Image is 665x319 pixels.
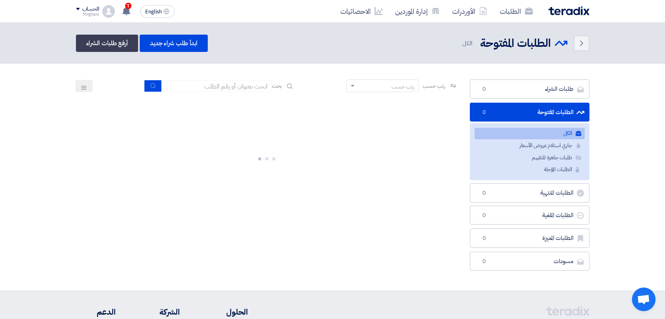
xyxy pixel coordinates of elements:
a: طلبات جاهزة للتقييم [475,152,585,164]
span: English [145,9,162,15]
h2: الطلبات المفتوحة [480,36,551,51]
a: الطلبات المفتوحة0 [470,103,589,122]
a: Open chat [632,288,656,311]
a: الأوردرات [446,2,493,20]
a: الطلبات المميزة0 [470,229,589,248]
a: الاحصائيات [334,2,389,20]
button: English [140,5,175,18]
span: 0 [480,189,489,197]
a: طلبات الشراء0 [470,79,589,99]
span: بحث [272,82,282,90]
span: 1 [125,3,131,9]
li: الشركة [139,306,180,318]
span: رتب حسب [423,82,445,90]
div: الحساب [82,6,99,13]
input: ابحث بعنوان أو رقم الطلب [162,80,272,92]
a: الطلبات الملغية0 [470,206,589,225]
span: 0 [480,109,489,116]
img: Teradix logo [549,6,589,15]
a: الطلبات [493,2,539,20]
a: الطلبات المنتهية0 [470,183,589,203]
a: مسودات0 [470,252,589,271]
a: جاري استلام عروض الأسعار [475,140,585,151]
span: 0 [480,234,489,242]
li: الحلول [203,306,248,318]
span: الكل [462,39,474,48]
span: 0 [480,258,489,266]
a: إدارة الموردين [389,2,446,20]
a: الطلبات المؤجلة [475,164,585,175]
div: Mirghani [76,12,99,17]
a: أرفع طلبات الشراء [76,35,138,52]
li: الدعم [76,306,116,318]
a: الكل [475,128,585,139]
span: 0 [480,85,489,93]
img: profile_test.png [102,5,115,18]
a: ابدأ طلب شراء جديد [140,35,208,52]
div: رتب حسب [392,83,414,91]
span: 0 [480,212,489,219]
